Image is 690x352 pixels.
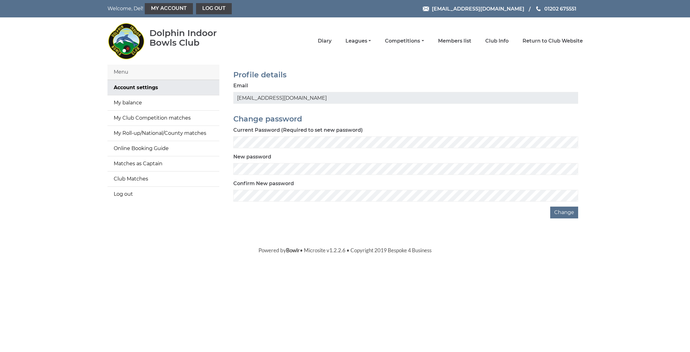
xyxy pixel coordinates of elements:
[523,38,583,44] a: Return to Club Website
[286,247,300,254] a: Bowlr
[107,95,219,110] a: My balance
[423,7,429,11] img: Email
[535,5,576,13] a: Phone us 01202 675551
[550,207,578,218] button: Change
[145,3,193,14] a: My Account
[107,126,219,141] a: My Roll-up/National/County matches
[233,180,294,187] label: Confirm New password
[423,5,524,13] a: Email [EMAIL_ADDRESS][DOMAIN_NAME]
[233,126,363,134] label: Current Password (Required to set new password)
[485,38,509,44] a: Club Info
[438,38,471,44] a: Members list
[345,38,371,44] a: Leagues
[385,38,424,44] a: Competitions
[233,82,248,89] label: Email
[544,6,576,11] span: 01202 675551
[107,65,219,80] div: Menu
[107,187,219,202] a: Log out
[196,3,232,14] a: Log out
[107,3,300,14] nav: Welcome, Del!
[233,71,578,79] h2: Profile details
[107,171,219,186] a: Club Matches
[107,111,219,126] a: My Club Competition matches
[107,141,219,156] a: Online Booking Guide
[258,247,432,254] span: Powered by • Microsite v1.2.2.6 • Copyright 2019 Bespoke 4 Business
[107,80,219,95] a: Account settings
[233,153,271,161] label: New password
[233,115,578,123] h2: Change password
[107,19,145,63] img: Dolphin Indoor Bowls Club
[432,6,524,11] span: [EMAIL_ADDRESS][DOMAIN_NAME]
[536,6,541,11] img: Phone us
[149,28,237,48] div: Dolphin Indoor Bowls Club
[107,156,219,171] a: Matches as Captain
[318,38,331,44] a: Diary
